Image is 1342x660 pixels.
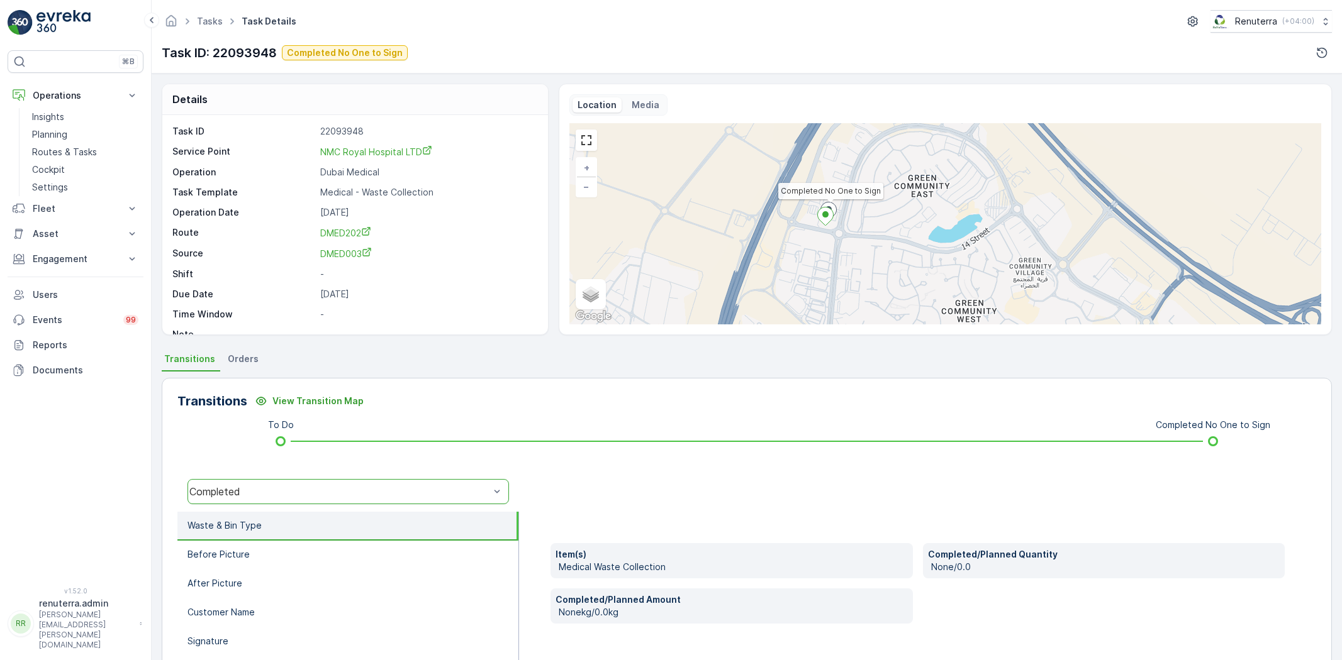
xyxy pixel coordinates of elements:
[8,307,143,333] a: Events99
[320,268,535,280] p: -
[172,226,315,239] p: Route
[177,392,247,410] p: Transitions
[164,353,215,365] span: Transitions
[228,353,259,365] span: Orders
[27,108,143,126] a: Insights
[8,10,33,35] img: logo
[8,587,143,595] span: v 1.52.0
[8,597,143,650] button: RRrenuterra.admin[PERSON_NAME][EMAIL_ADDRESS][PERSON_NAME][DOMAIN_NAME]
[320,248,372,259] span: DMED003
[172,125,315,138] p: Task ID
[577,158,596,177] a: Zoom In
[8,196,143,221] button: Fleet
[320,125,535,138] p: 22093948
[122,57,135,67] p: ⌘B
[1211,14,1230,28] img: Screenshot_2024-07-26_at_13.33.01.png
[573,308,614,324] img: Google
[172,328,315,341] p: Note
[33,314,116,326] p: Events
[33,253,118,265] p: Engagement
[573,308,614,324] a: Open this area in Google Maps (opens a new window)
[320,226,535,239] a: DMED202
[928,548,1280,561] p: Completed/Planned Quantity
[584,162,590,173] span: +
[32,128,67,141] p: Planning
[172,166,315,179] p: Operation
[556,593,908,606] p: Completed/Planned Amount
[320,308,535,321] p: -
[931,561,1280,573] p: None/0.0
[8,358,143,383] a: Documents
[39,610,133,650] p: [PERSON_NAME][EMAIL_ADDRESS][PERSON_NAME][DOMAIN_NAME]
[33,202,118,215] p: Fleet
[239,15,299,28] span: Task Details
[577,131,596,150] a: View Fullscreen
[320,145,535,158] a: NMC Royal Hospital LTD
[1156,419,1270,431] p: Completed No One to Sign
[172,247,315,260] p: Source
[320,247,535,260] a: DMED003
[577,177,596,196] a: Zoom Out
[1235,15,1277,28] p: Renuterra
[162,43,277,62] p: Task ID: 22093948
[320,206,535,219] p: [DATE]
[197,16,223,26] a: Tasks
[1211,10,1332,33] button: Renuterra(+04:00)
[320,166,535,179] p: Dubai Medical
[559,561,908,573] p: Medical Waste Collection
[172,92,208,107] p: Details
[27,126,143,143] a: Planning
[172,288,315,300] p: Due Date
[187,606,255,619] p: Customer Name
[320,146,432,157] span: NMC Royal Hospital LTD
[33,289,138,301] p: Users
[39,597,133,610] p: renuterra.admin
[172,145,315,158] p: Service Point
[272,395,364,407] p: View Transition Map
[8,333,143,358] a: Reports
[320,228,371,238] span: DMED202
[32,146,97,158] p: Routes & Tasks
[27,143,143,161] a: Routes & Tasks
[172,186,315,199] p: Task Template
[247,391,371,411] button: View Transition Map
[8,282,143,307] a: Users
[556,548,908,561] p: Item(s)
[1282,16,1314,26] p: ( +04:00 )
[27,179,143,196] a: Settings
[11,613,31,634] div: RR
[33,339,138,351] p: Reports
[187,519,262,532] p: Waste & Bin Type
[632,99,659,111] p: Media
[8,83,143,108] button: Operations
[578,99,617,111] p: Location
[164,19,178,30] a: Homepage
[268,419,294,431] p: To Do
[577,280,605,308] a: Layers
[172,268,315,280] p: Shift
[172,308,315,321] p: Time Window
[320,186,535,199] p: Medical - Waste Collection
[8,246,143,272] button: Engagement
[126,315,136,325] p: 99
[583,181,590,192] span: −
[32,163,65,176] p: Cockpit
[187,548,250,561] p: Before Picture
[187,577,242,590] p: After Picture
[559,606,908,619] p: Nonekg/0.0kg
[33,228,118,240] p: Asset
[282,45,408,60] button: Completed No One to Sign
[27,161,143,179] a: Cockpit
[8,221,143,246] button: Asset
[172,206,315,219] p: Operation Date
[32,181,68,194] p: Settings
[189,486,489,497] div: Completed
[320,288,535,300] p: [DATE]
[33,364,138,377] p: Documents
[36,10,91,35] img: logo_light-DOdMpM7g.png
[287,47,403,59] p: Completed No One to Sign
[187,635,228,647] p: Signature
[32,111,64,123] p: Insights
[320,328,535,341] p: -
[33,89,118,102] p: Operations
